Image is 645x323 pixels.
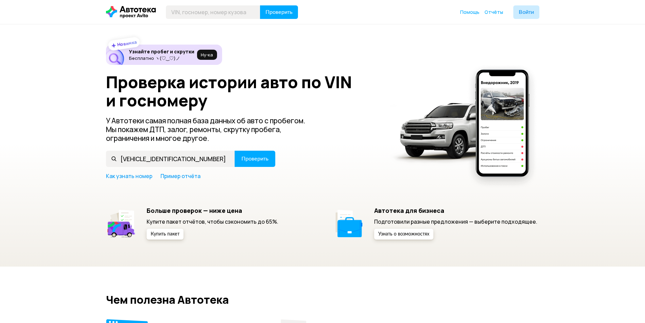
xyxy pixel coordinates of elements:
[235,151,275,167] button: Проверить
[374,229,433,240] button: Узнать о возможностях
[378,232,429,237] span: Узнать о возможностях
[485,9,503,15] span: Отчёты
[147,229,184,240] button: Купить пакет
[160,172,200,180] a: Пример отчёта
[129,55,194,61] p: Бесплатно ヽ(♡‿♡)ノ
[460,9,479,16] a: Помощь
[129,49,194,55] h6: Узнайте пробег и скрутки
[147,218,278,225] p: Купите пакет отчётов, чтобы сэкономить до 65%.
[151,232,179,237] span: Купить пакет
[241,156,268,161] span: Проверить
[116,39,137,48] strong: Новинка
[374,207,537,214] h5: Автотека для бизнеса
[201,52,213,57] span: Ну‑ка
[460,9,479,15] span: Помощь
[374,218,537,225] p: Подготовили разные предложения — выберите подходящее.
[106,116,317,143] p: У Автотеки самая полная база данных об авто с пробегом. Мы покажем ДТП, залог, ремонты, скрутку п...
[260,5,298,19] button: Проверить
[106,73,381,109] h1: Проверка истории авто по VIN и госномеру
[265,9,293,15] span: Проверить
[519,9,534,15] span: Войти
[106,151,235,167] input: VIN, госномер, номер кузова
[147,207,278,214] h5: Больше проверок — ниже цена
[106,294,539,306] h2: Чем полезна Автотека
[513,5,539,19] button: Войти
[485,9,503,16] a: Отчёты
[166,5,260,19] input: VIN, госномер, номер кузова
[106,172,152,180] a: Как узнать номер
